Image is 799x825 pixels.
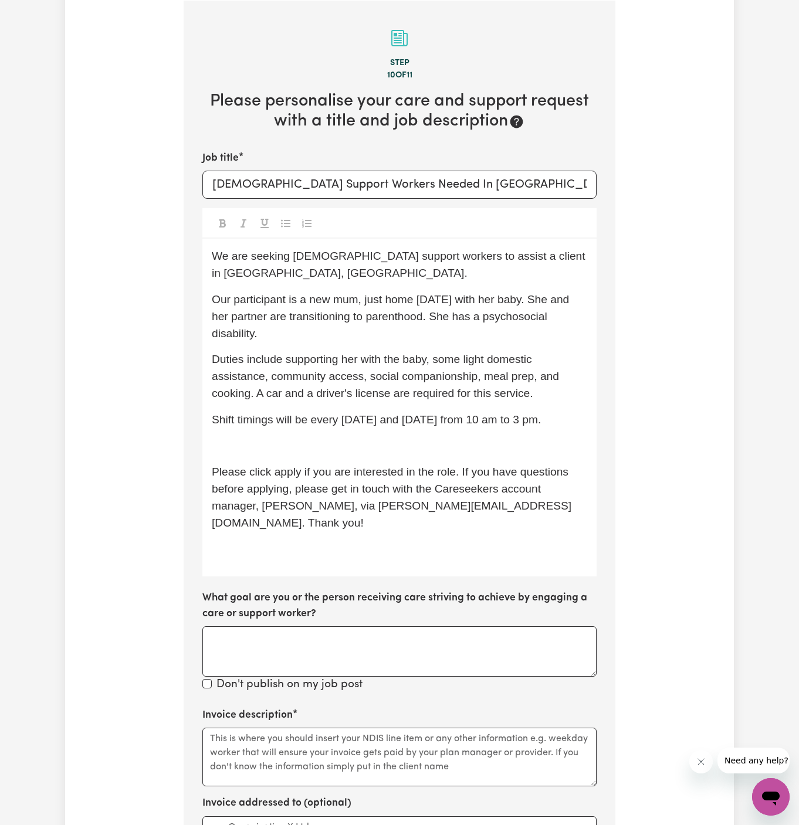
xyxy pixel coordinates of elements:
[277,215,294,230] button: Toggle undefined
[689,750,713,773] iframe: Close message
[214,215,231,230] button: Toggle undefined
[212,353,562,399] span: Duties include supporting her with the baby, some light domestic assistance, community access, so...
[212,250,588,279] span: We are seeking [DEMOGRAPHIC_DATA] support workers to assist a client in [GEOGRAPHIC_DATA], [GEOGR...
[202,171,597,199] input: e.g. Care worker needed in North Sydney for aged care
[202,590,597,622] label: What goal are you or the person receiving care striving to achieve by engaging a care or support ...
[216,677,363,694] label: Don't publish on my job post
[202,796,351,811] label: Invoice addressed to (optional)
[202,69,597,82] div: 10 of 11
[235,215,252,230] button: Toggle undefined
[212,413,541,426] span: Shift timings will be every [DATE] and [DATE] from 10 am to 3 pm.
[212,293,573,339] span: Our participant is a new mum, just home [DATE] with her baby. She and her partner are transitioni...
[212,466,571,528] span: Please click apply if you are interested in the role. If you have questions before applying, plea...
[717,748,790,773] iframe: Message from company
[202,57,597,70] div: Step
[299,215,315,230] button: Toggle undefined
[202,151,239,166] label: Job title
[256,215,273,230] button: Toggle undefined
[202,708,293,723] label: Invoice description
[202,91,597,132] h2: Please personalise your care and support request with a title and job description
[752,778,790,816] iframe: Button to launch messaging window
